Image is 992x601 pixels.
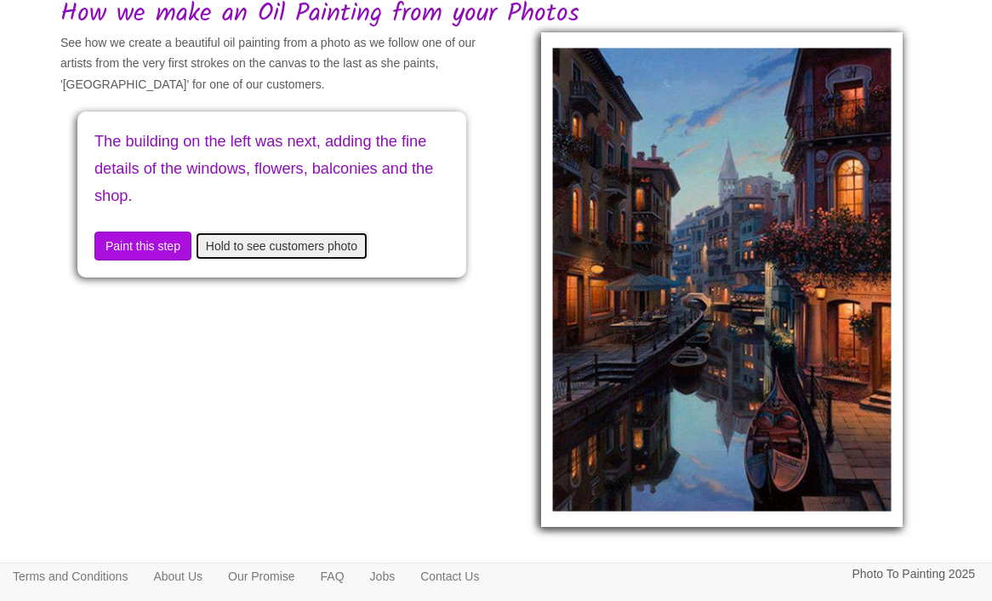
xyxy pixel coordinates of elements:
[140,564,215,589] a: About Us
[60,32,483,95] p: See how we create a beautiful oil painting from a photo as we follow one of our artists from the ...
[408,564,492,589] a: Contact Us
[195,232,368,260] button: Hold to see customers photo
[308,564,357,589] a: FAQ
[541,32,904,528] img: The Original photo
[852,564,975,585] p: Photo To Painting 2025
[215,564,308,589] a: Our Promise
[357,564,408,589] a: Jobs
[94,129,449,210] p: The building on the left was next, adding the fine details of the windows, flowers, balconies and...
[445,509,547,533] iframe: fb:like Facebook Social Plugin
[94,232,191,260] button: Paint this step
